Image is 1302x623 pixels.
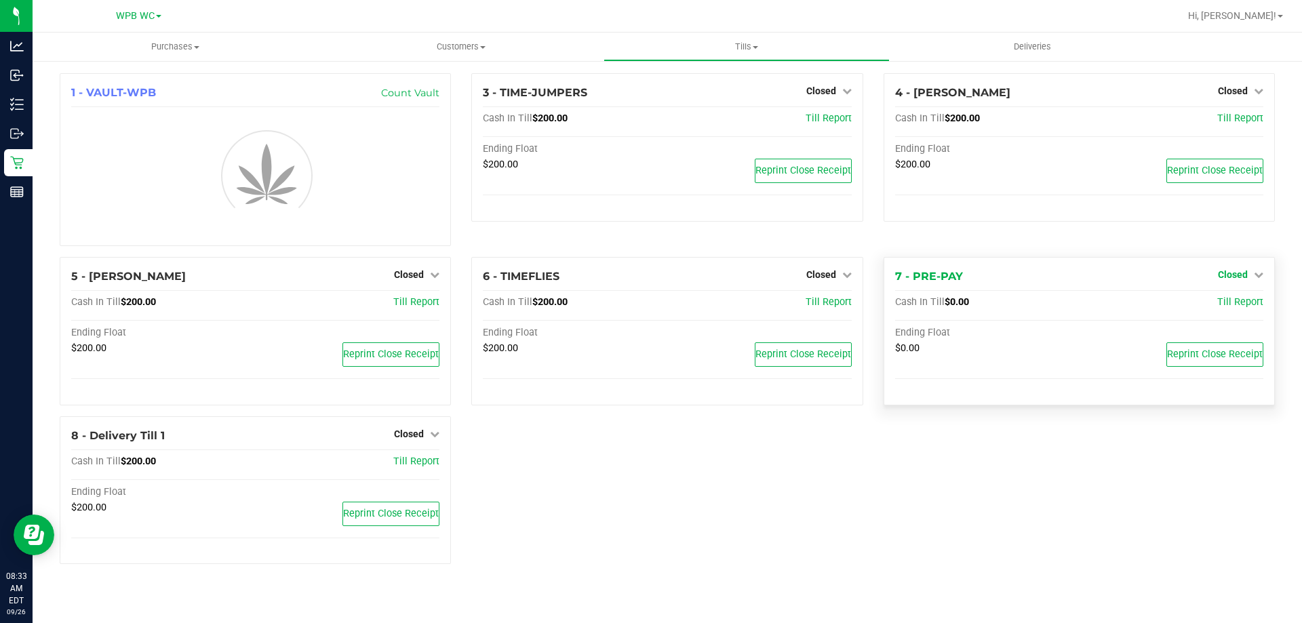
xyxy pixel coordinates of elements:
[393,456,439,467] a: Till Report
[394,428,424,439] span: Closed
[806,269,836,280] span: Closed
[71,429,165,442] span: 8 - Delivery Till 1
[532,296,568,308] span: $200.00
[342,342,439,367] button: Reprint Close Receipt
[33,33,318,61] a: Purchases
[71,270,186,283] span: 5 - [PERSON_NAME]
[343,348,439,360] span: Reprint Close Receipt
[755,342,852,367] button: Reprint Close Receipt
[806,113,852,124] a: Till Report
[14,515,54,555] iframe: Resource center
[483,113,532,124] span: Cash In Till
[6,570,26,607] p: 08:33 AM EDT
[33,41,318,53] span: Purchases
[121,296,156,308] span: $200.00
[343,508,439,519] span: Reprint Close Receipt
[1218,269,1248,280] span: Closed
[483,270,559,283] span: 6 - TIMEFLIES
[6,607,26,617] p: 09/26
[483,296,532,308] span: Cash In Till
[890,33,1175,61] a: Deliveries
[71,486,256,498] div: Ending Float
[318,33,604,61] a: Customers
[483,327,667,339] div: Ending Float
[755,159,852,183] button: Reprint Close Receipt
[895,270,963,283] span: 7 - PRE-PAY
[10,156,24,169] inline-svg: Retail
[1188,10,1276,21] span: Hi, [PERSON_NAME]!
[394,269,424,280] span: Closed
[532,113,568,124] span: $200.00
[116,10,155,22] span: WPB WC
[10,98,24,111] inline-svg: Inventory
[342,502,439,526] button: Reprint Close Receipt
[604,33,889,61] a: Tills
[945,113,980,124] span: $200.00
[755,348,851,360] span: Reprint Close Receipt
[10,39,24,53] inline-svg: Analytics
[10,185,24,199] inline-svg: Reports
[1217,113,1263,124] a: Till Report
[71,327,256,339] div: Ending Float
[945,296,969,308] span: $0.00
[895,342,920,354] span: $0.00
[895,86,1010,99] span: 4 - [PERSON_NAME]
[483,143,667,155] div: Ending Float
[483,342,518,354] span: $200.00
[71,456,121,467] span: Cash In Till
[381,87,439,99] a: Count Vault
[71,502,106,513] span: $200.00
[121,456,156,467] span: $200.00
[71,342,106,354] span: $200.00
[10,127,24,140] inline-svg: Outbound
[755,165,851,176] span: Reprint Close Receipt
[806,85,836,96] span: Closed
[895,159,930,170] span: $200.00
[895,143,1080,155] div: Ending Float
[1166,159,1263,183] button: Reprint Close Receipt
[604,41,888,53] span: Tills
[995,41,1069,53] span: Deliveries
[895,113,945,124] span: Cash In Till
[319,41,603,53] span: Customers
[895,327,1080,339] div: Ending Float
[1166,342,1263,367] button: Reprint Close Receipt
[483,159,518,170] span: $200.00
[1167,348,1263,360] span: Reprint Close Receipt
[71,296,121,308] span: Cash In Till
[1217,296,1263,308] a: Till Report
[806,296,852,308] a: Till Report
[1167,165,1263,176] span: Reprint Close Receipt
[71,86,156,99] span: 1 - VAULT-WPB
[895,296,945,308] span: Cash In Till
[10,68,24,82] inline-svg: Inbound
[393,296,439,308] a: Till Report
[483,86,587,99] span: 3 - TIME-JUMPERS
[1218,85,1248,96] span: Closed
